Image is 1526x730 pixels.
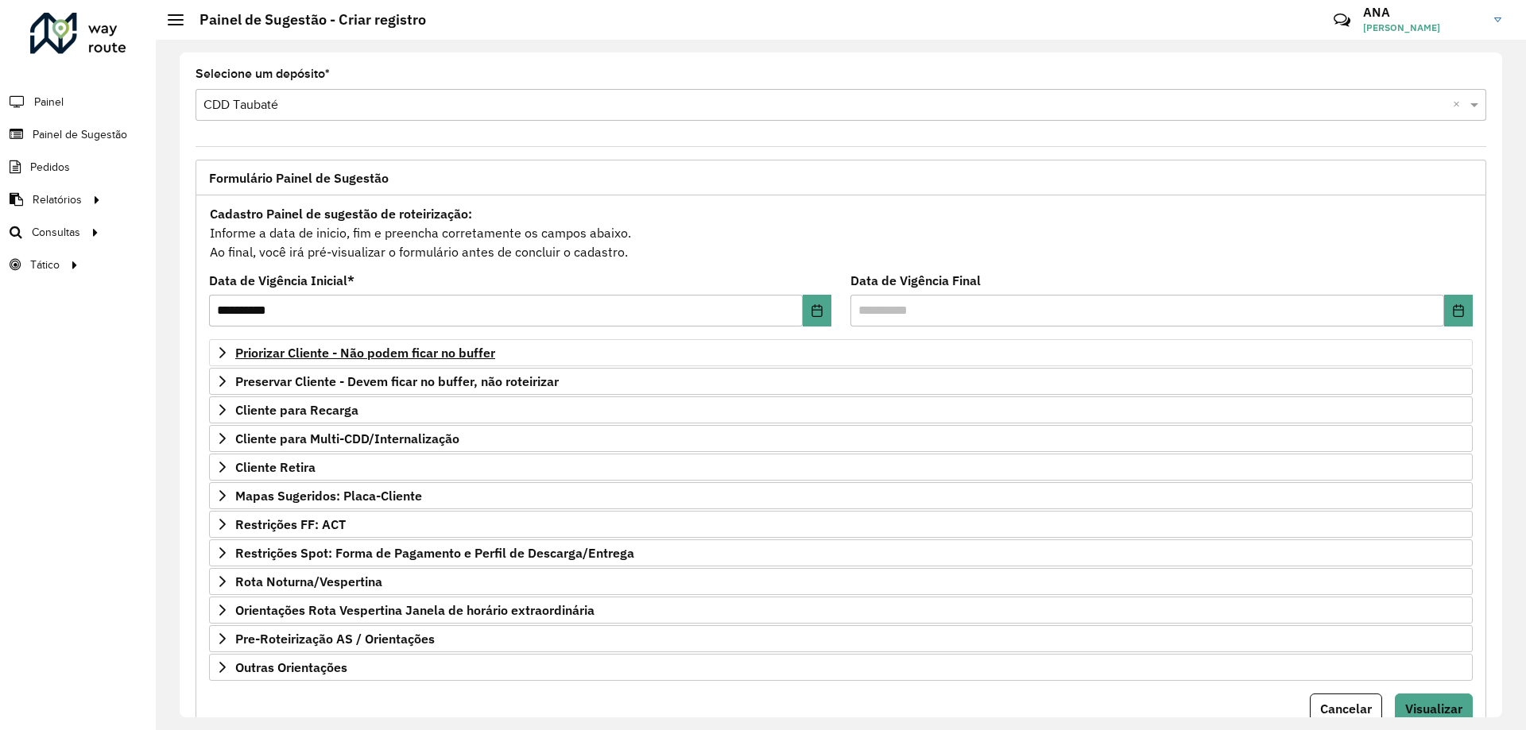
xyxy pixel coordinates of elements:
[30,257,60,273] span: Tático
[209,172,389,184] span: Formulário Painel de Sugestão
[1395,693,1473,724] button: Visualizar
[209,654,1473,681] a: Outras Orientações
[196,64,330,83] label: Selecione um depósito
[209,597,1473,624] a: Orientações Rota Vespertina Janela de horário extraordinária
[1320,701,1372,716] span: Cancelar
[209,368,1473,395] a: Preservar Cliente - Devem ficar no buffer, não roteirizar
[209,539,1473,566] a: Restrições Spot: Forma de Pagamento e Perfil de Descarga/Entrega
[1310,693,1382,724] button: Cancelar
[235,632,435,645] span: Pre-Roteirização AS / Orientações
[235,432,459,445] span: Cliente para Multi-CDD/Internalização
[235,575,382,588] span: Rota Noturna/Vespertina
[209,396,1473,423] a: Cliente para Recarga
[235,404,358,416] span: Cliente para Recarga
[850,271,981,290] label: Data de Vigência Final
[33,126,127,143] span: Painel de Sugestão
[209,568,1473,595] a: Rota Noturna/Vespertina
[1363,21,1482,35] span: [PERSON_NAME]
[30,159,70,176] span: Pedidos
[235,375,559,388] span: Preservar Cliente - Devem ficar no buffer, não roteirizar
[209,339,1473,366] a: Priorizar Cliente - Não podem ficar no buffer
[1363,5,1482,20] h3: ANA
[235,461,316,473] span: Cliente Retira
[803,295,831,326] button: Choose Date
[209,511,1473,538] a: Restrições FF: ACT
[1444,295,1473,326] button: Choose Date
[210,206,472,222] strong: Cadastro Painel de sugestão de roteirização:
[1325,3,1359,37] a: Contato Rápido
[1453,95,1466,114] span: Clear all
[235,547,634,559] span: Restrições Spot: Forma de Pagamento e Perfil de Descarga/Entrega
[209,425,1473,452] a: Cliente para Multi-CDD/Internalização
[209,482,1473,509] a: Mapas Sugeridos: Placa-Cliente
[184,11,426,29] h2: Painel de Sugestão - Criar registro
[209,203,1473,262] div: Informe a data de inicio, fim e preencha corretamente os campos abaixo. Ao final, você irá pré-vi...
[34,94,64,110] span: Painel
[33,191,82,208] span: Relatórios
[209,625,1473,652] a: Pre-Roteirização AS / Orientações
[235,346,495,359] span: Priorizar Cliente - Não podem ficar no buffer
[209,271,354,290] label: Data de Vigência Inicial
[32,224,80,241] span: Consultas
[209,454,1473,481] a: Cliente Retira
[1405,701,1462,716] span: Visualizar
[235,661,347,674] span: Outras Orientações
[235,518,346,531] span: Restrições FF: ACT
[235,489,422,502] span: Mapas Sugeridos: Placa-Cliente
[235,604,595,616] span: Orientações Rota Vespertina Janela de horário extraordinária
